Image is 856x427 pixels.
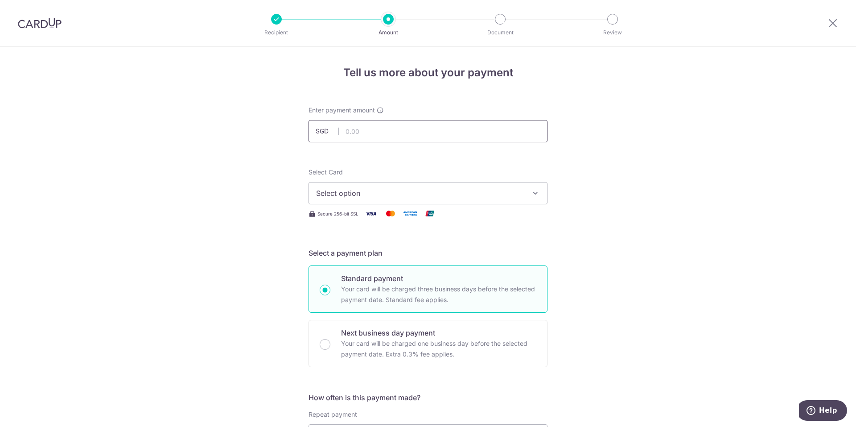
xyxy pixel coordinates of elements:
span: Secure 256-bit SSL [317,210,358,217]
img: Visa [362,208,380,219]
p: Your card will be charged three business days before the selected payment date. Standard fee appl... [341,284,536,305]
p: Review [580,28,646,37]
h4: Tell us more about your payment [309,65,547,81]
p: Recipient [243,28,309,37]
p: Your card will be charged one business day before the selected payment date. Extra 0.3% fee applies. [341,338,536,360]
img: CardUp [18,18,62,29]
img: Union Pay [421,208,439,219]
p: Amount [355,28,421,37]
input: 0.00 [309,120,547,142]
span: translation missing: en.payables.payment_networks.credit_card.summary.labels.select_card [309,168,343,176]
span: Enter payment amount [309,106,375,115]
iframe: Opens a widget where you can find more information [799,400,847,423]
p: Next business day payment [341,328,536,338]
img: American Express [401,208,419,219]
h5: How often is this payment made? [309,392,547,403]
label: Repeat payment [309,410,357,419]
h5: Select a payment plan [309,248,547,258]
p: Document [467,28,533,37]
img: Mastercard [382,208,399,219]
span: SGD [316,127,339,136]
p: Standard payment [341,273,536,284]
button: Select option [309,182,547,204]
span: Select option [316,188,524,199]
